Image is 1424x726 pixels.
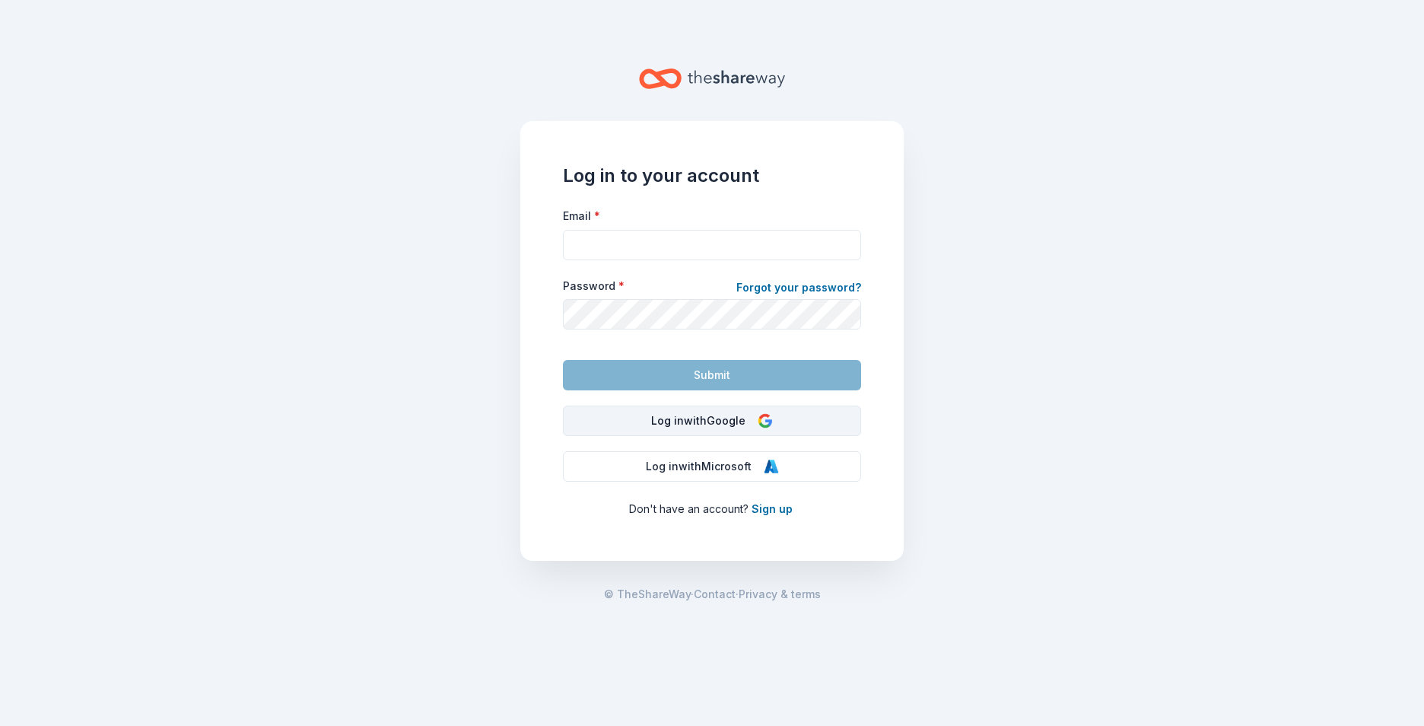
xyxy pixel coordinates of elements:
span: Don ' t have an account? [629,502,749,515]
a: Forgot your password? [736,279,861,300]
button: Log inwithGoogle [563,406,861,436]
img: Microsoft Logo [764,459,779,474]
h1: Log in to your account [563,164,861,188]
span: © TheShareWay [604,587,691,600]
a: Sign up [752,502,793,515]
img: Google Logo [758,413,773,428]
label: Password [563,279,625,294]
button: Log inwithMicrosoft [563,451,861,482]
span: · · [604,585,821,603]
a: Privacy & terms [739,585,821,603]
a: Contact [694,585,736,603]
label: Email [563,209,600,224]
a: Home [639,61,785,97]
